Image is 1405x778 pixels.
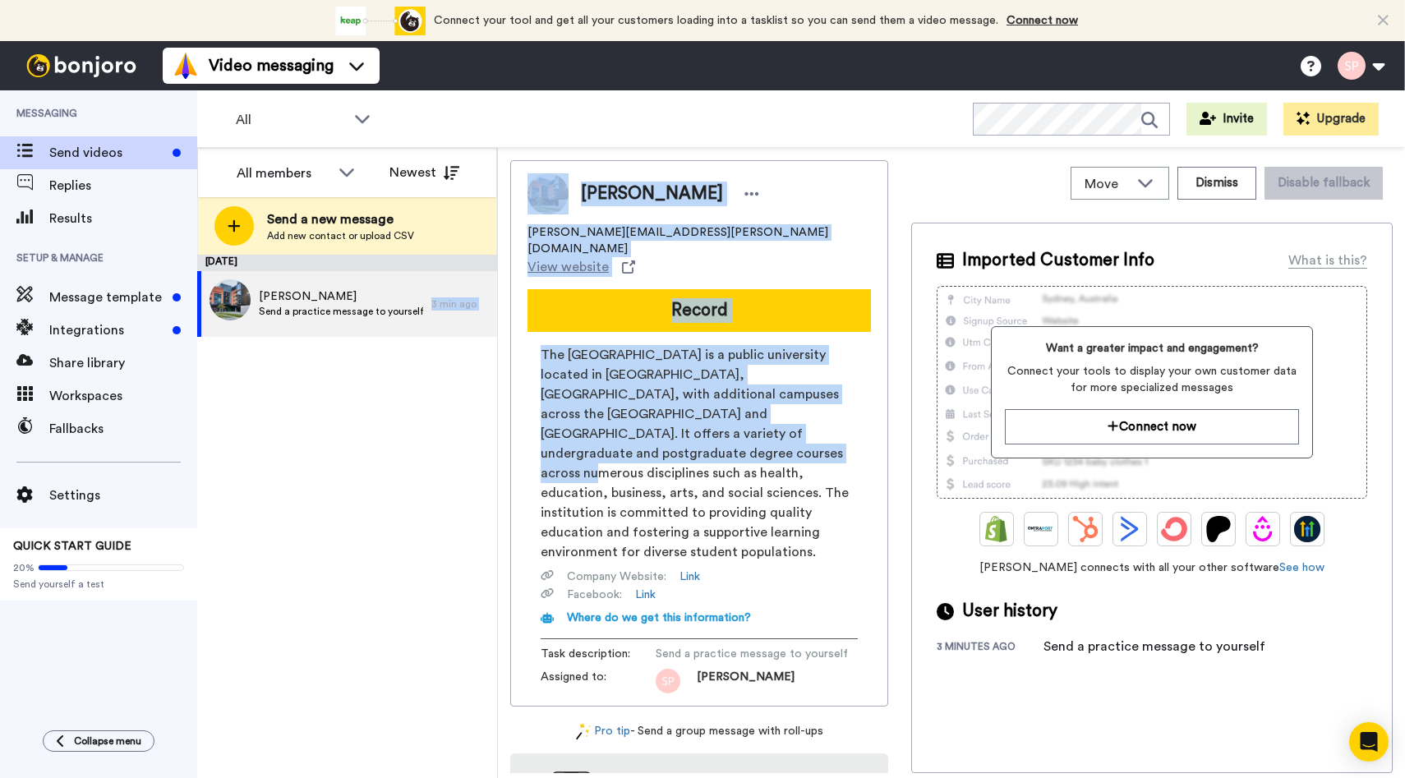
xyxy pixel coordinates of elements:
img: Shopify [983,516,1010,542]
span: Integrations [49,320,166,340]
span: Want a greater impact and engagement? [1005,340,1299,357]
button: Upgrade [1283,103,1379,136]
span: Replies [49,176,197,196]
img: Image of Sam pryke [527,173,569,214]
img: Hubspot [1072,516,1099,542]
span: Fallbacks [49,419,197,439]
button: Newest [377,156,472,189]
a: Pro tip [576,723,630,740]
span: [PERSON_NAME] connects with all your other software [937,559,1367,576]
span: Move [1085,174,1129,194]
span: Company Website : [567,569,666,585]
span: Add new contact or upload CSV [267,229,414,242]
span: The [GEOGRAPHIC_DATA] is a public university located in [GEOGRAPHIC_DATA], [GEOGRAPHIC_DATA], wit... [541,345,858,562]
span: User history [962,599,1057,624]
span: Video messaging [209,54,334,77]
span: Send videos [49,143,166,163]
div: Open Intercom Messenger [1349,722,1389,762]
button: Dismiss [1177,167,1256,200]
div: 3 min ago [431,297,489,311]
img: ConvertKit [1161,516,1187,542]
span: Workspaces [49,386,197,406]
span: QUICK START GUIDE [13,541,131,552]
span: Facebook : [567,587,622,603]
span: Send a practice message to yourself [259,305,423,318]
span: Send a new message [267,209,414,229]
span: All [236,110,346,130]
span: 20% [13,561,35,574]
span: Send a practice message to yourself [656,646,848,662]
span: View website [527,257,609,277]
img: Ontraport [1028,516,1054,542]
a: Link [679,569,700,585]
div: All members [237,163,330,183]
span: Task description : [541,646,656,662]
a: Connect now [1007,15,1078,26]
button: Record [527,289,871,332]
img: sp.png [656,669,680,693]
span: Connect your tools to display your own customer data for more specialized messages [1005,363,1299,396]
div: Send a practice message to yourself [1043,637,1265,656]
img: bj-logo-header-white.svg [20,54,143,77]
span: [PERSON_NAME][EMAIL_ADDRESS][PERSON_NAME][DOMAIN_NAME] [527,224,871,257]
span: Send yourself a test [13,578,184,591]
span: Message template [49,288,166,307]
img: magic-wand.svg [576,723,591,740]
div: animation [335,7,426,35]
div: [DATE] [197,255,497,271]
span: Connect your tool and get all your customers loading into a tasklist so you can send them a video... [434,15,998,26]
a: View website [527,257,635,277]
span: [PERSON_NAME] [581,182,723,206]
button: Invite [1186,103,1267,136]
a: See how [1279,562,1324,573]
button: Connect now [1005,409,1299,444]
div: What is this? [1288,251,1367,270]
img: vm-color.svg [173,53,199,79]
span: Results [49,209,197,228]
span: Assigned to: [541,669,656,693]
span: [PERSON_NAME] [697,669,795,693]
span: Imported Customer Info [962,248,1154,273]
img: Patreon [1205,516,1232,542]
img: GoHighLevel [1294,516,1320,542]
a: Link [635,587,656,603]
div: 3 minutes ago [937,640,1043,656]
span: Share library [49,353,197,373]
span: Collapse menu [74,734,141,748]
span: [PERSON_NAME] [259,288,423,305]
span: Where do we get this information? [567,612,751,624]
span: Settings [49,486,197,505]
button: Collapse menu [43,730,154,752]
div: - Send a group message with roll-ups [510,723,888,740]
img: 563fdcdb-9f77-4dff-b22f-78076461ca36.png [210,279,251,320]
img: ActiveCampaign [1117,516,1143,542]
button: Disable fallback [1264,167,1383,200]
img: Drip [1250,516,1276,542]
